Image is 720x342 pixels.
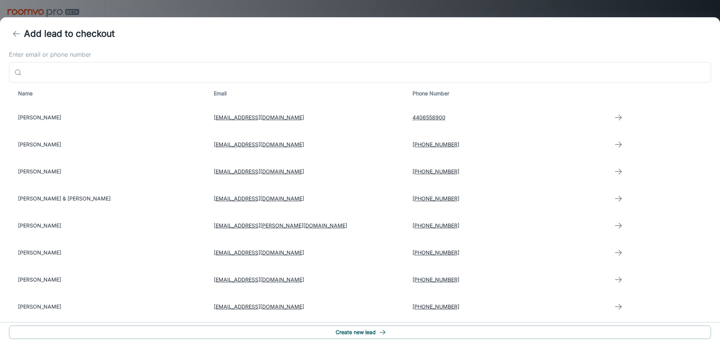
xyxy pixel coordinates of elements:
[412,141,459,148] a: [PHONE_NUMBER]
[9,293,208,320] td: [PERSON_NAME]
[9,239,208,266] td: [PERSON_NAME]
[9,50,711,59] label: Enter email or phone number
[214,114,304,121] a: [EMAIL_ADDRESS][DOMAIN_NAME]
[412,276,459,283] a: [PHONE_NUMBER]
[214,303,304,310] a: [EMAIL_ADDRESS][DOMAIN_NAME]
[412,249,459,256] a: [PHONE_NUMBER]
[9,212,208,239] td: [PERSON_NAME]
[9,158,208,185] td: [PERSON_NAME]
[9,185,208,212] td: [PERSON_NAME] & [PERSON_NAME]
[208,83,406,104] th: Email
[412,195,459,202] a: [PHONE_NUMBER]
[214,195,304,202] a: [EMAIL_ADDRESS][DOMAIN_NAME]
[412,303,459,310] a: [PHONE_NUMBER]
[214,222,347,229] a: [EMAIL_ADDRESS][PERSON_NAME][DOMAIN_NAME]
[214,276,304,283] a: [EMAIL_ADDRESS][DOMAIN_NAME]
[412,222,459,229] a: [PHONE_NUMBER]
[9,104,208,131] td: [PERSON_NAME]
[9,26,24,41] button: back
[9,131,208,158] td: [PERSON_NAME]
[9,83,208,104] th: Name
[412,114,445,121] a: 4406558900
[214,168,304,175] a: [EMAIL_ADDRESS][DOMAIN_NAME]
[214,249,304,256] a: [EMAIL_ADDRESS][DOMAIN_NAME]
[406,83,605,104] th: Phone Number
[412,168,459,175] a: [PHONE_NUMBER]
[9,266,208,293] td: [PERSON_NAME]
[9,325,711,339] button: Create new lead
[24,27,115,41] h4: Add lead to checkout
[214,141,304,148] a: [EMAIL_ADDRESS][DOMAIN_NAME]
